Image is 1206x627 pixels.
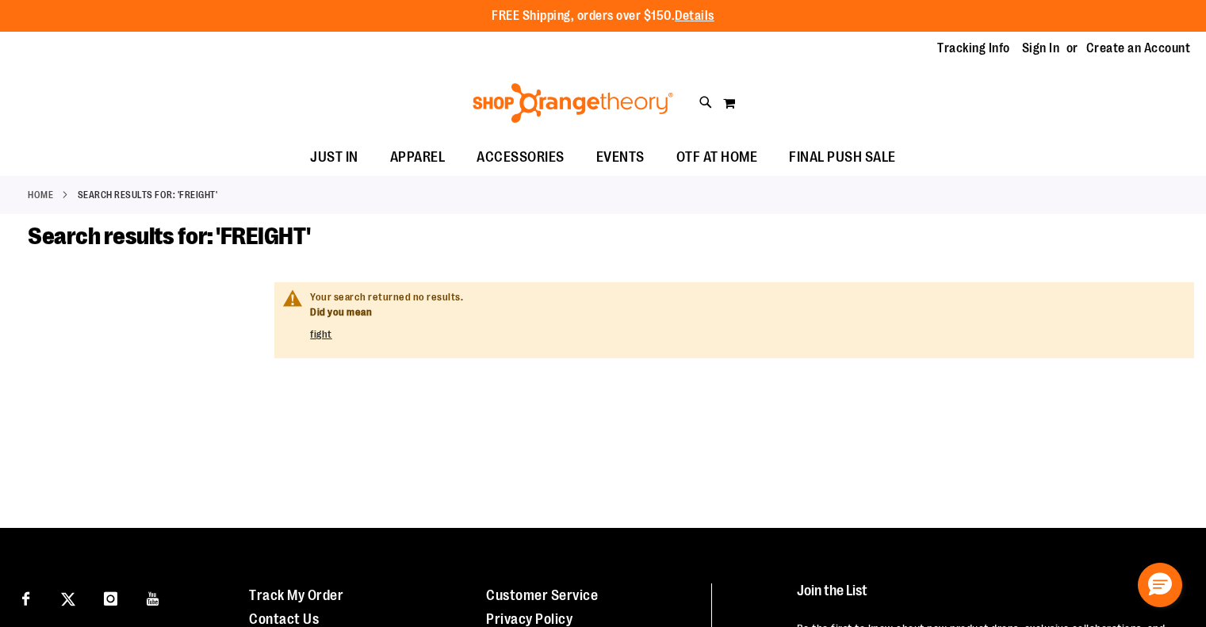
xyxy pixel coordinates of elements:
[1138,563,1182,607] button: Hello, have a question? Let’s chat.
[492,7,714,25] p: FREE Shipping, orders over $150.
[675,9,714,23] a: Details
[789,140,896,175] span: FINAL PUSH SALE
[1022,40,1060,57] a: Sign In
[249,587,343,603] a: Track My Order
[660,140,774,176] a: OTF AT HOME
[97,583,124,611] a: Visit our Instagram page
[1086,40,1191,57] a: Create an Account
[374,140,461,176] a: APPAREL
[937,40,1010,57] a: Tracking Info
[773,140,912,176] a: FINAL PUSH SALE
[310,140,358,175] span: JUST IN
[55,583,82,611] a: Visit our X page
[294,140,374,176] a: JUST IN
[28,188,53,202] a: Home
[486,587,598,603] a: Customer Service
[596,140,645,175] span: EVENTS
[310,328,332,340] a: fight
[61,592,75,606] img: Twitter
[12,583,40,611] a: Visit our Facebook page
[310,290,1182,342] div: Your search returned no results.
[477,140,565,175] span: ACCESSORIES
[310,305,1182,320] dt: Did you mean
[676,140,758,175] span: OTF AT HOME
[461,140,580,176] a: ACCESSORIES
[78,188,218,202] strong: Search results for: 'FREIGHT'
[486,611,572,627] a: Privacy Policy
[390,140,446,175] span: APPAREL
[28,223,311,250] span: Search results for: 'FREIGHT'
[470,83,676,123] img: Shop Orangetheory
[140,583,167,611] a: Visit our Youtube page
[249,611,319,627] a: Contact Us
[797,583,1175,613] h4: Join the List
[580,140,660,176] a: EVENTS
